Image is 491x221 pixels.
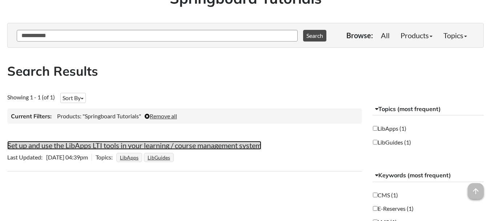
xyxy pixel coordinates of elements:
[346,30,373,40] p: Browse:
[82,113,141,119] span: "Springboard Tutorials"
[395,28,438,43] a: Products
[116,154,176,161] ul: Topics
[373,205,414,213] label: E-Reserves (1)
[7,154,92,161] span: [DATE] 04:39pm
[96,154,116,161] span: Topics
[373,191,398,199] label: CMS (1)
[7,141,261,150] a: Set up and use the LibApps LTI tools in your learning / course management system
[373,126,378,131] input: LibApps (1)
[373,193,378,197] input: CMS (1)
[373,138,411,146] label: LibGuides (1)
[468,184,484,193] a: arrow_upward
[7,154,46,161] span: Last Updated
[373,169,484,182] button: Keywords (most frequent)
[468,183,484,199] span: arrow_upward
[57,113,81,119] span: Products:
[373,103,484,116] button: Topics (most frequent)
[303,30,326,42] button: Search
[375,28,395,43] a: All
[7,62,484,80] h2: Search Results
[146,152,171,163] a: LibGuides
[373,206,378,211] input: E-Reserves (1)
[7,94,55,100] span: Showing 1 - 1 (of 1)
[145,113,177,119] a: Remove all
[373,125,406,133] label: LibApps (1)
[373,140,378,145] input: LibGuides (1)
[438,28,472,43] a: Topics
[119,152,140,163] a: LibApps
[11,112,52,120] h3: Current Filters
[60,93,86,103] button: Sort By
